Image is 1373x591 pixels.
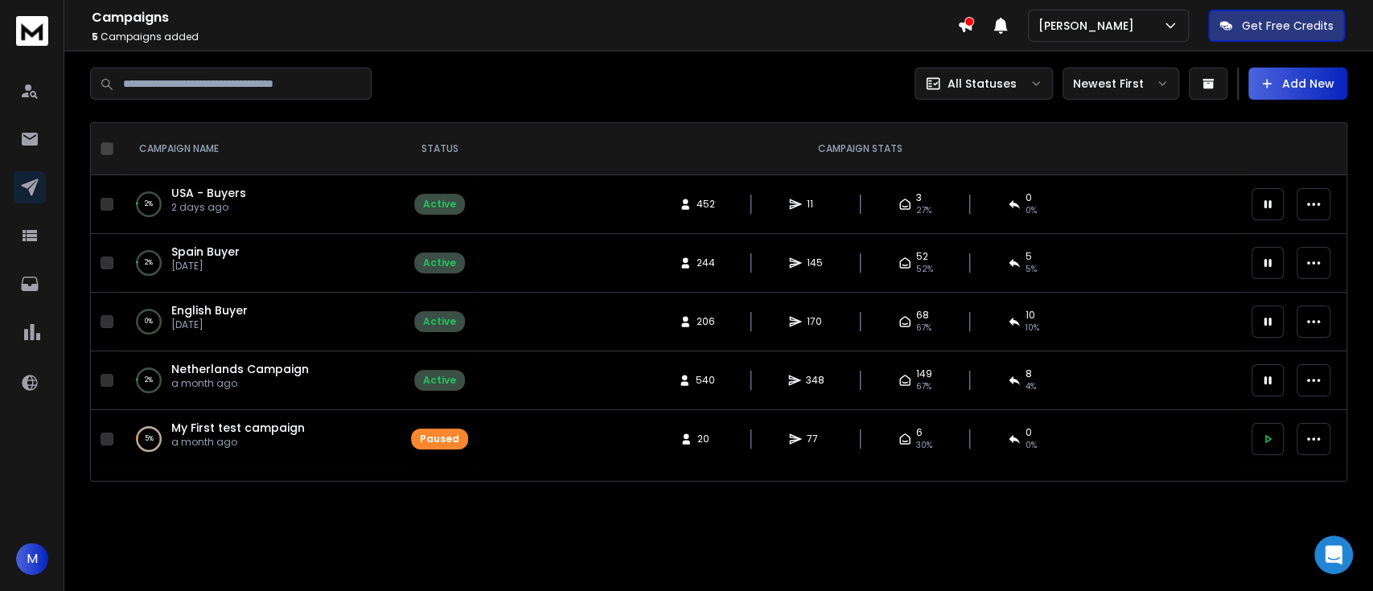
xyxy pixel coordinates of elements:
span: 4 % [1026,380,1036,393]
a: English Buyer [171,302,248,318]
a: Netherlands Campaign [171,361,309,377]
a: USA - Buyers [171,185,246,201]
a: Spain Buyer [171,244,240,260]
p: 5 % [145,431,154,447]
p: 2 % [145,255,153,271]
th: CAMPAIGN NAME [120,123,401,175]
p: a month ago [171,377,309,390]
p: [PERSON_NAME] [1038,18,1141,34]
span: 52 % [916,263,933,276]
span: 540 [696,374,715,387]
div: Active [423,257,456,269]
td: 2%USA - Buyers2 days ago [120,175,401,234]
span: 5 [1026,250,1032,263]
p: Campaigns added [92,31,957,43]
p: 2 % [145,372,153,388]
h1: Campaigns [92,8,957,27]
div: Active [423,374,456,387]
td: 5%My First test campaigna month ago [120,410,401,469]
span: 0 % [1026,204,1037,217]
p: [DATE] [171,318,248,331]
span: 68 [916,309,929,322]
td: 2%Spain Buyer[DATE] [120,234,401,293]
span: 0 [1026,191,1032,204]
button: M [16,543,48,575]
span: 5 % [1026,263,1037,276]
p: 2 days ago [171,201,246,214]
p: 0 % [145,314,153,330]
span: 3 [916,191,922,204]
div: Active [423,198,456,211]
span: 145 [807,257,823,269]
p: 2 % [145,196,153,212]
span: 77 [807,433,823,445]
span: 27 % [916,204,931,217]
th: STATUS [401,123,478,175]
button: Get Free Credits [1208,10,1345,42]
span: 0 % [1026,439,1037,452]
span: 170 [807,315,823,328]
span: 8 [1026,367,1032,380]
p: a month ago [171,436,305,449]
span: 11 [807,198,823,211]
button: Add New [1248,68,1347,100]
td: 0%English Buyer[DATE] [120,293,401,351]
span: 348 [806,374,824,387]
span: 244 [697,257,715,269]
div: Active [423,315,456,328]
th: CAMPAIGN STATS [478,123,1242,175]
span: 10 [1026,309,1035,322]
span: 30 % [916,439,932,452]
div: Open Intercom Messenger [1314,536,1353,574]
span: 206 [697,315,715,328]
span: 67 % [916,380,931,393]
a: My First test campaign [171,420,305,436]
button: Newest First [1063,68,1179,100]
span: 5 [92,30,98,43]
div: Paused [420,433,459,445]
p: Get Free Credits [1242,18,1334,34]
span: 67 % [916,322,931,334]
span: 52 [916,250,928,263]
span: 10 % [1026,322,1039,334]
span: 20 [697,433,713,445]
span: 452 [697,198,715,211]
p: All Statuses [948,76,1017,92]
td: 2%Netherlands Campaigna month ago [120,351,401,410]
span: 0 [1026,426,1032,439]
span: 6 [916,426,923,439]
span: 149 [916,367,932,380]
img: logo [16,16,48,46]
p: [DATE] [171,260,240,273]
